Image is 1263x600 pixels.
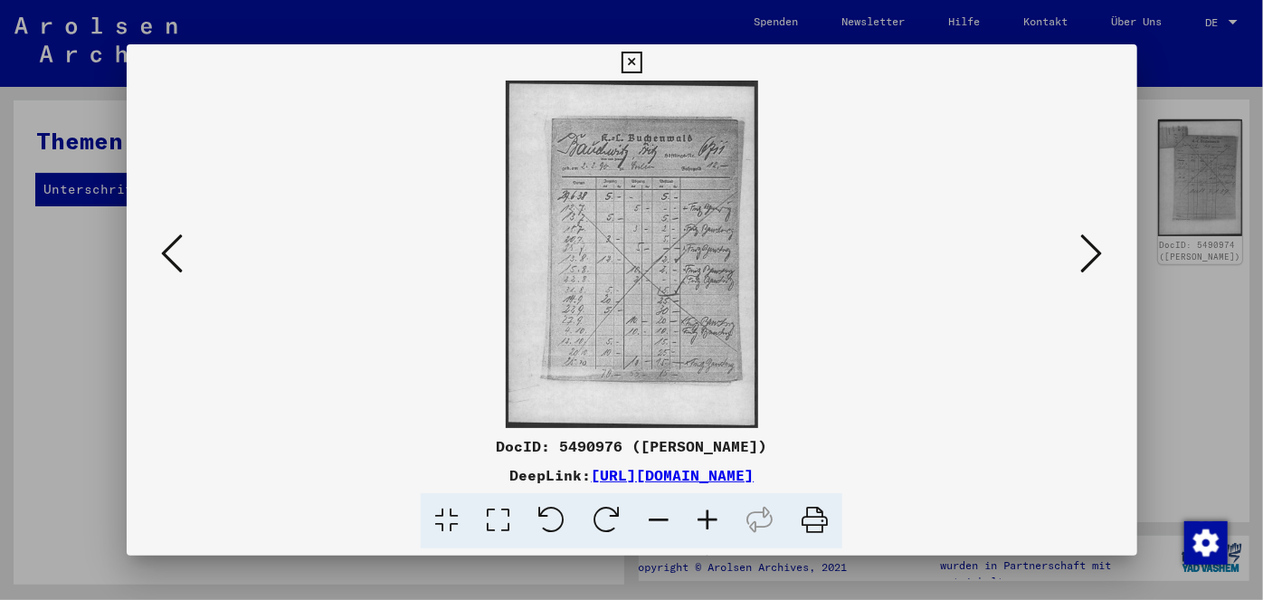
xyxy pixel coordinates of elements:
img: Zustimmung ändern [1184,521,1228,565]
div: DocID: 5490976 ([PERSON_NAME]) [127,435,1137,457]
div: Zustimmung ändern [1183,520,1227,564]
a: [URL][DOMAIN_NAME] [591,466,754,484]
img: 001.jpg [188,81,1076,428]
div: DeepLink: [127,464,1137,486]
